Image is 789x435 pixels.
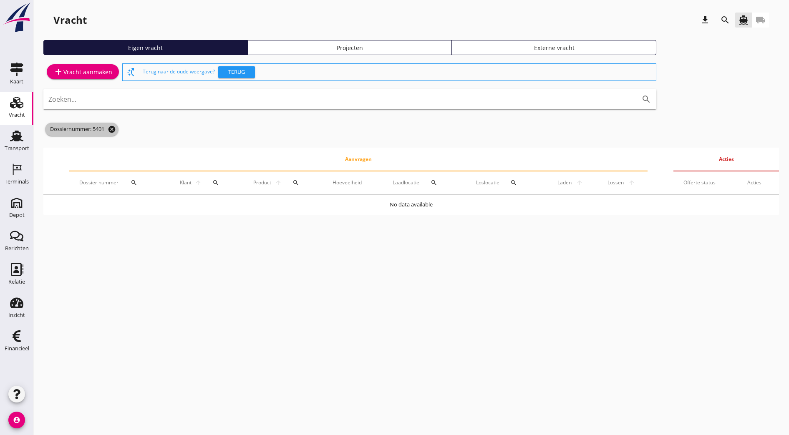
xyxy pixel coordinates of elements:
i: arrow_upward [273,179,283,186]
i: local_shipping [756,15,766,25]
button: Terug [218,66,255,78]
div: Kaart [10,79,23,84]
div: Offerte status [683,179,727,186]
i: search [510,179,517,186]
i: directions_boat [739,15,749,25]
div: Depot [9,212,25,218]
th: Aanvragen [69,148,648,171]
div: Transport [5,146,29,151]
i: search [431,179,437,186]
div: Externe vracht [456,43,653,52]
div: Terug naar de oude weergave? [143,64,653,80]
div: Inzicht [8,312,25,318]
div: Vracht aanmaken [53,67,112,77]
i: download [700,15,710,25]
img: logo-small.a267ee39.svg [2,2,32,33]
div: Hoeveelheid [333,179,373,186]
div: Terug [222,68,252,76]
a: Externe vracht [452,40,656,55]
span: Dossiernummer: 5401 [45,123,118,136]
i: search [212,179,219,186]
i: search [720,15,730,25]
i: cancel [108,125,116,133]
a: Vracht aanmaken [47,64,119,79]
div: Relatie [8,279,25,284]
div: Projecten [252,43,449,52]
div: Berichten [5,246,29,251]
i: arrow_upward [626,179,638,186]
i: switch_access_shortcut [126,67,136,77]
div: Terminals [5,179,29,184]
i: search [292,179,299,186]
div: Dossier nummer [79,173,158,193]
i: search [641,94,651,104]
span: Klant [178,179,193,186]
i: account_circle [8,412,25,428]
div: Eigen vracht [47,43,244,52]
i: arrow_upward [193,179,203,186]
div: Vracht [53,13,87,27]
a: Eigen vracht [43,40,248,55]
span: Laden [555,179,574,186]
th: Acties [673,148,779,171]
i: add [53,67,63,77]
span: Lossen [605,179,626,186]
div: Laadlocatie [393,173,456,193]
input: Zoeken... [48,93,628,106]
div: Financieel [5,346,29,351]
div: Vracht [9,112,25,118]
td: No data available [43,195,779,215]
div: Acties [747,179,769,186]
a: Projecten [248,40,452,55]
i: arrow_upward [574,179,585,186]
span: Product [252,179,273,186]
i: search [131,179,137,186]
div: Loslocatie [476,173,535,193]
